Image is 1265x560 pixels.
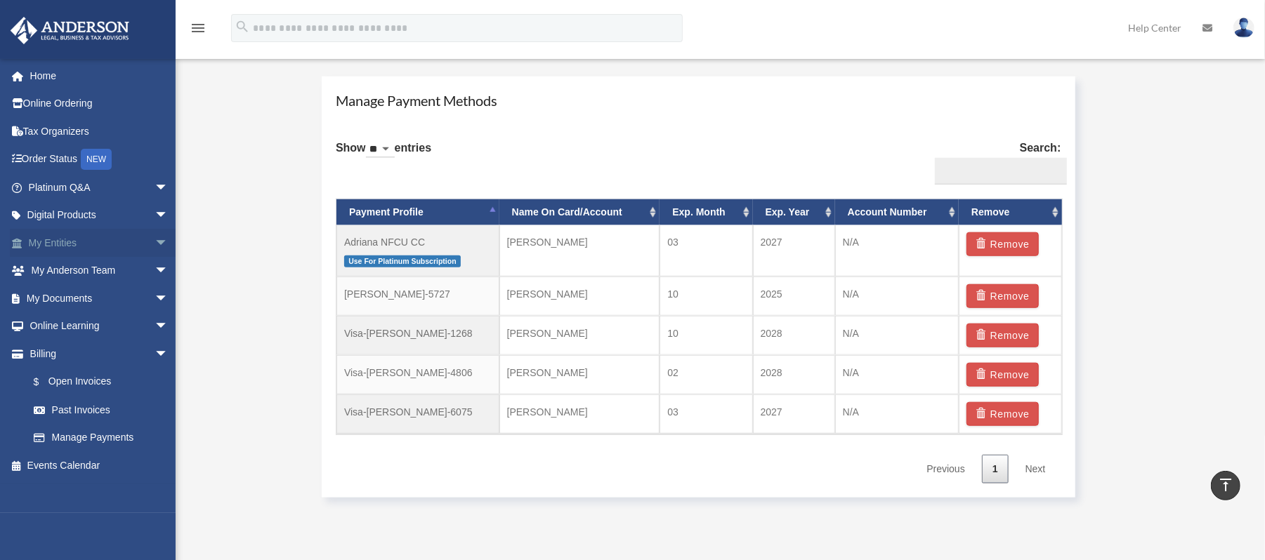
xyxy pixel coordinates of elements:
[10,201,190,229] a: Digital Productsarrow_drop_down
[10,90,190,118] a: Online Ordering
[835,225,959,277] td: N/A
[10,62,190,90] a: Home
[1015,455,1056,484] a: Next
[916,455,975,484] a: Previous
[336,316,499,355] td: Visa-[PERSON_NAME]-1268
[835,276,959,316] td: N/A
[499,355,660,394] td: [PERSON_NAME]
[499,394,660,434] td: [PERSON_NAME]
[929,138,1061,185] label: Search:
[660,394,752,434] td: 03
[499,225,660,277] td: [PERSON_NAME]
[336,355,499,394] td: Visa-[PERSON_NAME]-4806
[966,402,1039,426] button: Remove
[155,229,183,258] span: arrow_drop_down
[336,225,499,277] td: Adriana NFCU CC
[366,142,395,158] select: Showentries
[1217,476,1234,493] i: vertical_align_top
[190,20,207,36] i: menu
[336,138,431,172] label: Show entries
[753,316,835,355] td: 2028
[499,199,660,225] th: Name On Card/Account: activate to sort column ascending
[10,173,190,201] a: Platinum Q&Aarrow_drop_down
[753,355,835,394] td: 2028
[336,199,499,225] th: Payment Profile: activate to sort column descending
[155,173,183,202] span: arrow_drop_down
[155,312,183,341] span: arrow_drop_down
[10,451,190,479] a: Events Calendar
[966,363,1039,387] button: Remove
[499,316,660,355] td: [PERSON_NAME]
[155,201,183,230] span: arrow_drop_down
[753,394,835,434] td: 2027
[6,17,133,44] img: Anderson Advisors Platinum Portal
[10,340,190,368] a: Billingarrow_drop_down
[835,316,959,355] td: N/A
[753,225,835,277] td: 2027
[966,284,1039,308] button: Remove
[41,373,48,391] span: $
[660,276,752,316] td: 10
[982,455,1009,484] a: 1
[835,199,959,225] th: Account Number: activate to sort column ascending
[753,276,835,316] td: 2025
[10,284,190,312] a: My Documentsarrow_drop_down
[344,255,461,267] span: Use For Platinum Subscription
[660,355,752,394] td: 02
[10,229,190,257] a: My Entitiesarrow_drop_down
[235,19,250,34] i: search
[1211,471,1240,500] a: vertical_align_top
[660,199,752,225] th: Exp. Month: activate to sort column ascending
[155,340,183,368] span: arrow_drop_down
[10,257,190,285] a: My Anderson Teamarrow_drop_down
[190,25,207,36] a: menu
[835,355,959,394] td: N/A
[81,149,112,170] div: NEW
[20,424,183,452] a: Manage Payments
[20,396,190,424] a: Past Invoices
[336,91,1061,110] h4: Manage Payment Methods
[155,257,183,286] span: arrow_drop_down
[155,284,183,313] span: arrow_drop_down
[10,117,190,145] a: Tax Organizers
[935,158,1067,185] input: Search:
[336,276,499,316] td: [PERSON_NAME]-5727
[660,225,752,277] td: 03
[20,368,190,396] a: $Open Invoices
[966,232,1039,256] button: Remove
[10,312,190,340] a: Online Learningarrow_drop_down
[966,324,1039,347] button: Remove
[499,276,660,316] td: [PERSON_NAME]
[753,199,835,225] th: Exp. Year: activate to sort column ascending
[1233,18,1254,38] img: User Pic
[959,199,1061,225] th: Remove: activate to sort column ascending
[660,316,752,355] td: 10
[336,394,499,434] td: Visa-[PERSON_NAME]-6075
[835,394,959,434] td: N/A
[10,145,190,174] a: Order StatusNEW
